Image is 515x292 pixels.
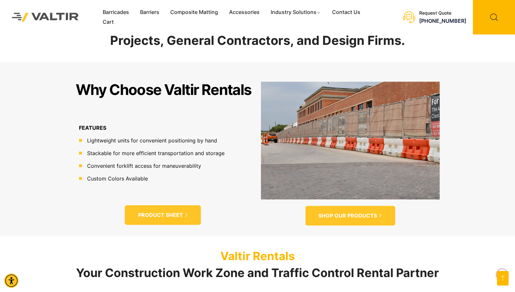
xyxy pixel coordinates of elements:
h2: We Provide Expert Solutions for Vertical Construction Projects, General Contractors, and Design F... [72,20,443,48]
a: Cart [97,17,119,27]
h2: Why Choose Valtir Rentals [76,82,251,98]
span: Convenient forklift access for maneuverability [85,162,201,170]
a: Barriers [135,7,165,17]
a: Industry Solutions [265,7,327,17]
img: Valtir Rentals [5,6,86,29]
a: SHOP OUR PRODUCTS [305,206,395,226]
a: Contact Us [326,7,366,17]
span: Lightweight units for convenient positioning by hand [85,137,217,144]
b: FEATURES [79,125,106,131]
span: Custom Colors Available [85,175,148,182]
a: Composite Matting [165,7,224,17]
a: PRODUCT SHEET [125,205,201,225]
span: PRODUCT SHEET [138,212,183,219]
a: Open this option [497,271,509,285]
img: SHOP OUR PRODUCTS [261,82,440,199]
p: Valtir Rentals [72,249,443,263]
a: Barricades [97,7,135,17]
a: Accessories [224,7,265,17]
span: Stackable for more efficient transportation and storage [85,149,225,157]
a: call (888) 496-3625 [419,18,466,24]
div: Accessibility Menu [4,273,19,288]
h2: Your Construction Work Zone and Traffic Control Rental Partner [72,267,443,280]
span: SHOP OUR PRODUCTS [318,212,377,219]
div: Request Quote [419,10,466,16]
